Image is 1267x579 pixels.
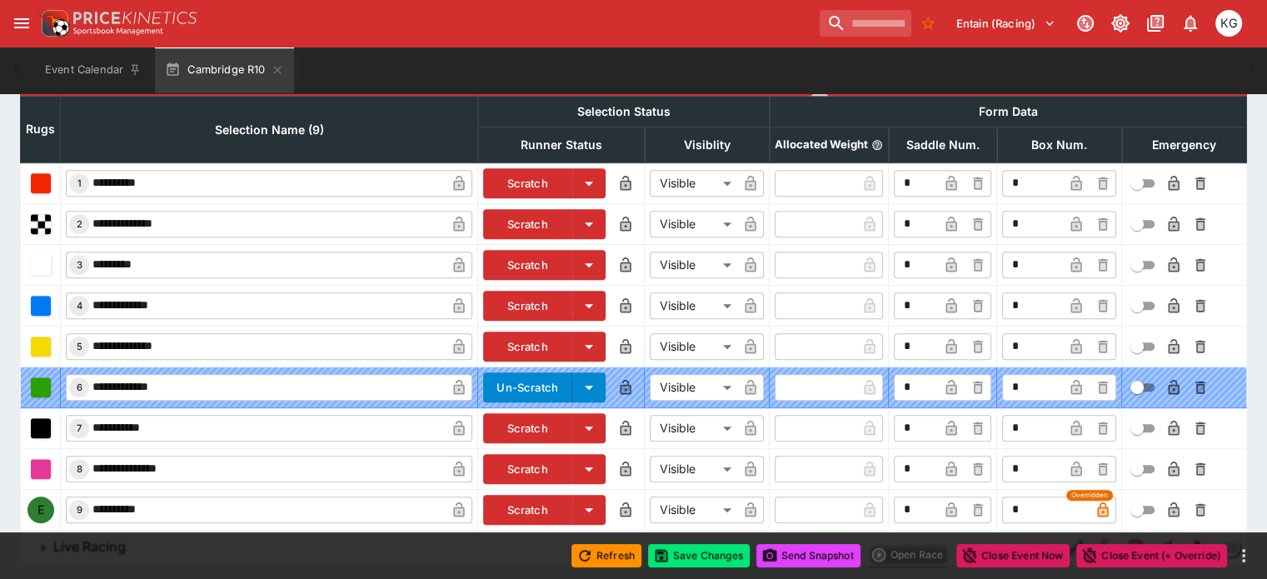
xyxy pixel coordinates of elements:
button: Scratch [483,291,572,321]
div: Visible [650,333,737,360]
button: Scratch [483,209,572,239]
button: Send Snapshot [756,544,860,567]
button: Scratch [483,495,572,525]
th: Visiblity [645,127,770,162]
div: Kevin Gutschlag [1215,10,1242,37]
button: Toggle light/dark mode [1105,8,1135,38]
span: 8 [73,463,86,475]
div: Visible [650,170,737,197]
button: Live Racing [20,531,1060,564]
th: Selection Status [478,96,770,127]
button: Close Event Now [956,544,1070,567]
span: 1 [74,177,85,189]
span: 6 [73,382,86,393]
button: Allocated Weight [871,139,883,151]
span: Overridden [1071,490,1108,501]
button: Scratch [483,413,572,443]
img: PriceKinetics [73,12,197,24]
button: Refresh [571,544,641,567]
th: Emergency [1122,127,1247,162]
button: open drawer [7,8,37,38]
button: No Bookmarks [915,10,941,37]
th: Box Num. [997,127,1122,162]
button: Un-Scratch [483,372,572,402]
button: Documentation [1140,8,1170,38]
th: Rugs [21,96,61,162]
div: Visible [650,415,737,442]
span: 5 [73,341,86,352]
button: Save Changes [648,544,750,567]
div: Visible [650,252,737,278]
button: Scratch [483,168,572,198]
input: search [820,10,911,37]
div: split button [867,543,950,567]
button: Close Event (+ Override) [1076,544,1227,567]
a: 4fbc74b5-a05b-4eb3-ab66-961336673f31 [1180,531,1214,564]
th: Runner Status [478,127,645,162]
button: Scratch [483,250,572,280]
button: Scratch [483,332,572,362]
button: Notifications [1175,8,1205,38]
img: PriceKinetics Logo [37,7,70,40]
button: Select Tenant [946,10,1065,37]
div: Visible [650,211,737,237]
button: Scratch [483,454,572,484]
img: Sportsbook Management [73,27,163,35]
div: Visible [650,497,737,523]
span: 4 [73,300,86,312]
div: Visible [650,292,737,319]
span: 2 [73,218,86,230]
div: E [27,497,54,523]
button: Connected to PK [1070,8,1100,38]
span: 3 [73,259,86,271]
th: Saddle Num. [889,127,997,162]
button: Cambridge R10 [155,47,293,93]
p: Allocated Weight [775,137,868,152]
span: 7 [73,422,85,434]
span: Selection Name (9) [197,120,342,140]
th: Form Data [770,96,1247,127]
button: more [1234,546,1254,566]
div: Visible [650,374,737,401]
button: Kevin Gutschlag [1210,5,1247,42]
button: Event Calendar [35,47,152,93]
div: Visible [650,456,737,482]
span: 9 [73,504,86,516]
